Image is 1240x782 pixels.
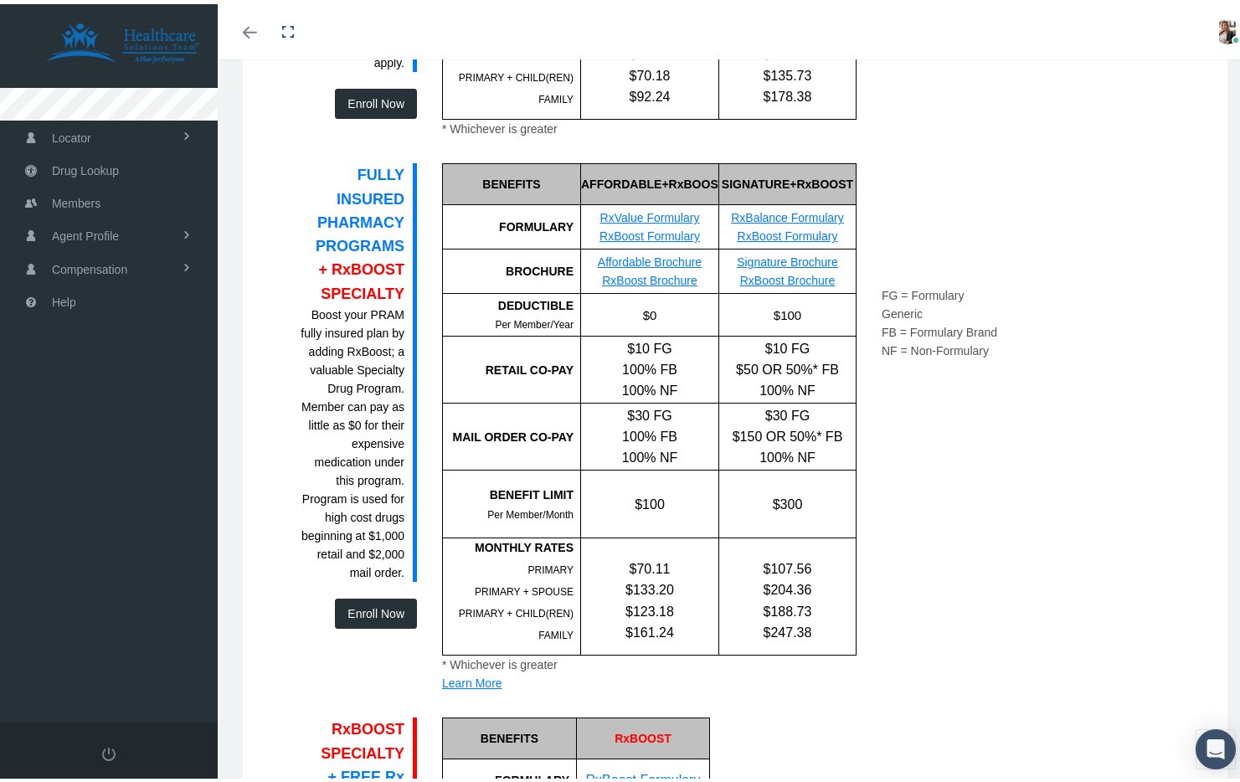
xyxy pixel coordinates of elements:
[718,466,856,533] div: $300
[600,207,700,220] a: RxValue Formulary
[475,582,574,594] span: PRIMARY + SPOUSE
[882,285,964,316] span: FG = Formulary Generic
[719,401,856,422] div: $30 FG
[581,401,718,422] div: $30 FG
[602,270,697,283] a: RxBoost Brochure
[442,651,857,670] div: * Whichever is greater
[443,534,574,553] div: MONTHLY RATES
[738,225,838,239] a: RxBoost Formulary
[731,207,844,220] a: RxBalance Formulary
[581,597,718,618] div: $123.18
[719,376,856,397] div: 100% NF
[22,18,223,60] img: HEALTHCARE SOLUTIONS TEAM, LLC
[443,357,574,375] div: RETAIL CO-PAY
[335,85,417,115] button: Enroll Now
[52,183,100,215] span: Members
[487,505,574,517] span: Per Member/Month
[719,443,856,464] div: 100% NF
[459,604,574,615] span: PRIMARY + CHILD(REN)
[580,159,718,201] div: AFFORDABLE+RxBOOST
[581,554,718,575] div: $70.11
[718,159,856,201] div: SIGNATURE+RxBOOST
[538,90,574,101] span: FAMILY
[296,301,404,578] div: Boost your PRAM fully insured plan by adding RxBoost; a valuable Specialty Drug Program. Member c...
[442,713,576,755] div: BENEFITS
[719,618,856,639] div: $247.38
[581,334,718,355] div: $10 FG
[459,68,574,80] span: PRIMARY + CHILD(REN)
[442,201,580,245] div: FORMULARY
[581,618,718,639] div: $161.24
[581,443,718,464] div: 100% NF
[580,466,718,533] div: $100
[443,292,574,311] div: DEDUCTIBLE
[52,118,91,150] span: Locator
[443,424,574,442] div: MAIL ORDER CO-PAY
[719,554,856,575] div: $107.56
[719,334,856,355] div: $10 FG
[318,257,404,297] span: + RxBOOST SPECIALTY
[1196,725,1236,765] div: Open Intercom Messenger
[442,670,857,688] div: Learn More
[495,315,574,327] span: Per Member/Year
[52,250,127,281] span: Compensation
[442,159,580,201] div: BENEFITS
[740,270,836,283] a: RxBoost Brochure
[581,61,718,82] div: $70.18
[719,575,856,596] div: $204.36
[296,159,404,301] div: FULLY INSURED PHARMACY PROGRAMS
[576,713,709,755] div: RxBOOST
[581,376,718,397] div: 100% NF
[719,422,856,443] div: $150 OR 50%* FB
[1215,15,1240,40] img: S_Profile_Picture_16587.jpeg
[719,61,856,82] div: $135.73
[528,560,574,572] span: PRIMARY
[581,355,718,376] div: 100% FB
[581,575,718,596] div: $133.20
[335,594,417,625] button: Enroll Now
[719,597,856,618] div: $188.73
[442,116,857,134] div: * Whichever is greater
[581,82,718,103] div: $92.24
[443,481,574,500] div: BENEFIT LIMIT
[580,290,718,332] div: $0
[52,216,119,248] span: Agent Profile
[52,151,119,183] span: Drug Lookup
[538,625,574,637] span: FAMILY
[718,290,856,332] div: $100
[737,251,838,265] a: Signature Brochure
[719,82,856,103] div: $178.38
[442,245,580,290] div: BROCHURE
[882,340,989,353] span: NF = Non-Formulary
[52,282,76,314] span: Help
[598,251,702,265] a: Affordable Brochure
[719,355,856,376] div: $50 OR 50%* FB
[581,422,718,443] div: 100% FB
[599,225,700,239] a: RxBoost Formulary
[882,322,997,335] span: FB = Formulary Brand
